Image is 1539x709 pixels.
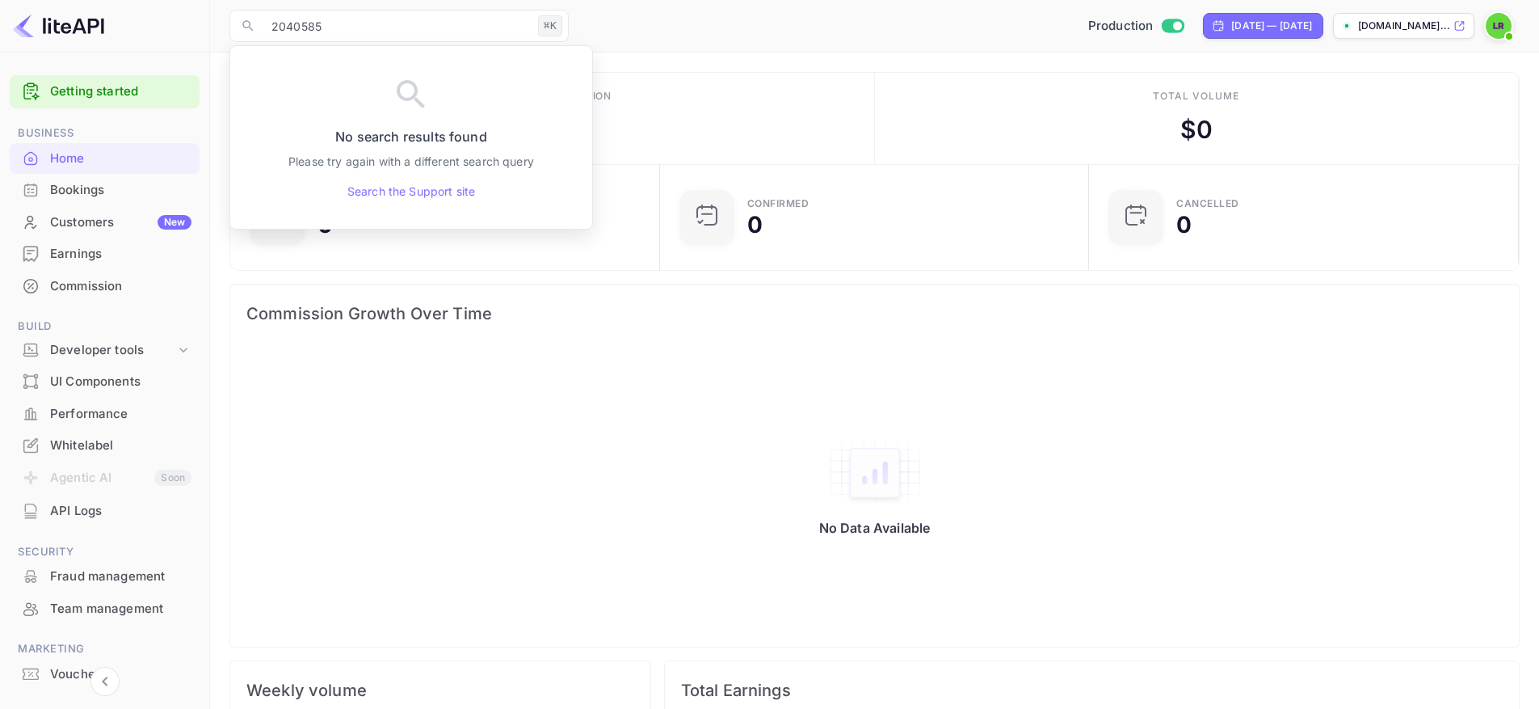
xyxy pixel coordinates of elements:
a: Getting started [50,82,191,101]
p: No Data Available [819,520,931,536]
div: UI Components [10,366,200,398]
span: Security [10,543,200,561]
span: Production [1088,17,1154,36]
div: Performance [10,399,200,430]
div: Confirmed [747,199,809,209]
a: Fraud management [10,561,200,591]
a: API Logs [10,496,200,525]
div: $ 0 [1180,112,1213,148]
div: Fraud management [10,561,200,593]
div: [DATE] — [DATE] [1231,19,1312,33]
span: Commission Growth Over Time [246,301,1503,327]
div: Customers [50,213,191,232]
img: empty-state-table2.svg [826,439,923,507]
a: Search the Support site [347,183,475,200]
a: Commission [10,271,200,301]
div: Click to change the date range period [1203,13,1322,39]
div: Getting started [10,75,200,108]
div: Whitelabel [10,430,200,462]
div: API Logs [10,496,200,527]
div: Vouchers [50,665,191,684]
a: Earnings [10,238,200,268]
div: Developer tools [10,336,200,365]
div: Commission [50,277,191,296]
a: Whitelabel [10,430,200,460]
a: CustomersNew [10,207,200,237]
div: CANCELLED [1176,199,1239,209]
div: Home [10,143,200,175]
img: Lital Rabiner [1486,13,1512,39]
button: Collapse navigation [90,667,120,696]
div: Earnings [50,245,191,264]
div: Developer tools [50,341,175,360]
span: Weekly volume [246,677,634,703]
div: 0 [1176,213,1192,236]
img: LiteAPI logo [13,13,104,39]
p: [DOMAIN_NAME]... [1358,19,1450,33]
div: Performance [50,405,191,424]
div: Team management [50,600,191,618]
a: Vouchers [10,659,200,689]
span: Business [10,124,200,142]
div: Commission [10,271,200,302]
div: Fraud management [50,568,191,586]
div: Earnings [10,238,200,270]
div: Team management [10,593,200,625]
a: Team management [10,593,200,623]
a: Home [10,143,200,173]
div: 0 [317,213,333,236]
div: 0 [747,213,763,236]
div: Bookings [50,181,191,200]
div: Home [50,150,191,168]
p: Please try again with a different search query [288,153,534,170]
a: Performance [10,399,200,428]
div: Switch to Sandbox mode [1082,17,1191,36]
div: API Logs [50,502,191,521]
div: Whitelabel [50,437,191,455]
input: Search (e.g. bookings, documentation) [262,10,532,42]
span: Total Earnings [681,677,1503,703]
div: CustomersNew [10,207,200,238]
div: UI Components [50,373,191,391]
div: New [158,215,191,230]
p: No search results found [335,127,486,146]
a: UI Components [10,366,200,396]
div: Vouchers [10,659,200,690]
span: Marketing [10,640,200,658]
div: ⌘K [538,15,562,36]
div: Bookings [10,175,200,206]
div: Total volume [1153,89,1239,103]
span: Build [10,318,200,336]
a: Bookings [10,175,200,205]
